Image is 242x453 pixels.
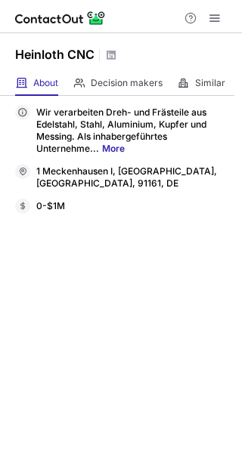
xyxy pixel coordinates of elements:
[15,9,106,27] img: ContactOut v5.3.10
[36,200,227,214] div: 0-$1M
[15,45,95,63] h1: Heinloth CNC
[91,77,163,89] span: Decision makers
[36,165,227,190] div: 1 Meckenhausen I, [GEOGRAPHIC_DATA], [GEOGRAPHIC_DATA], 91161, DE
[102,143,125,154] a: More
[33,77,58,89] span: About
[195,77,225,89] span: Similar
[36,106,227,155] p: Wir verarbeiten Dreh- und Frästeile aus Edelstahl, Stahl, Aluminium, Kupfer und Messing. Als inha...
